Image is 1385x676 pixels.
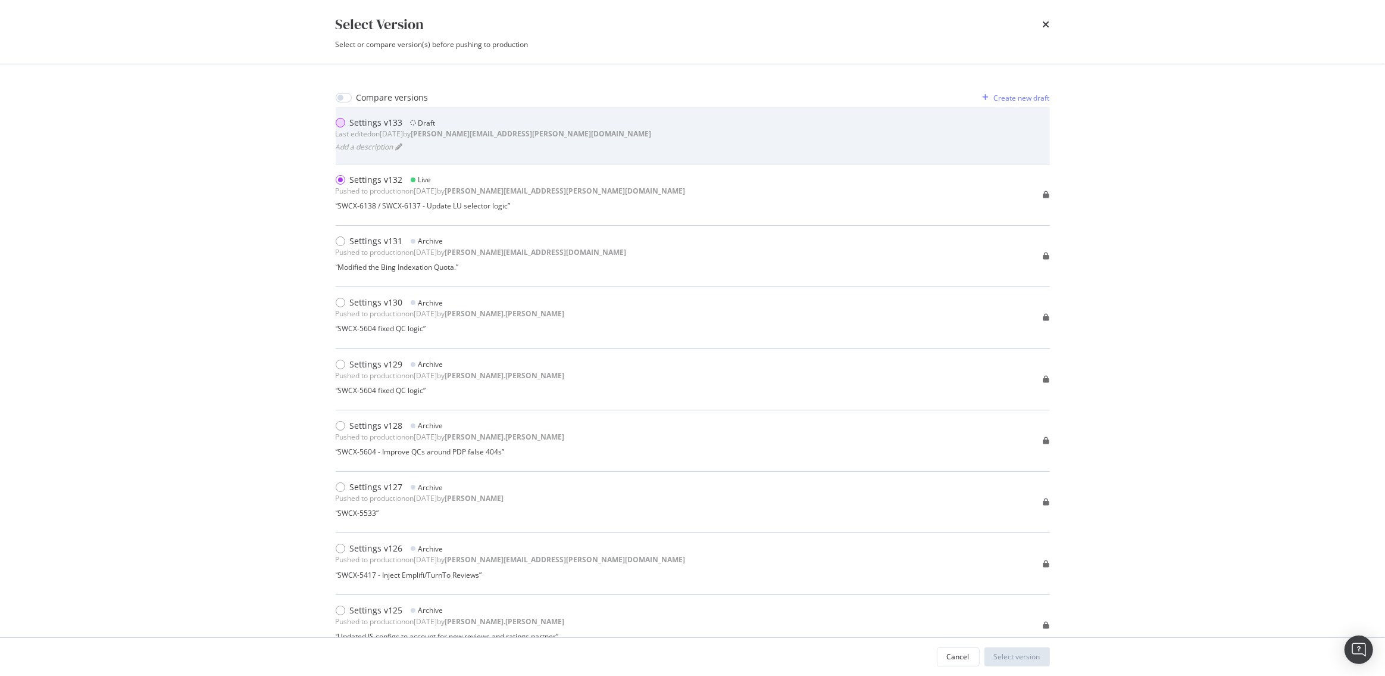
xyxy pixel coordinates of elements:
div: Pushed to production on [DATE] by [336,554,686,565]
div: Compare versions [357,92,429,104]
div: “ SWCX-5604 fixed QC logic ” [336,385,565,395]
div: times [1043,14,1050,35]
div: Pushed to production on [DATE] by [336,186,686,196]
div: “ Updated JS configs to account for new reviews and ratings partner ” [336,631,565,641]
div: Archive [418,236,443,246]
div: Pushed to production on [DATE] by [336,493,504,503]
div: Pushed to production on [DATE] by [336,432,565,442]
div: Settings v132 [350,174,403,186]
div: Pushed to production on [DATE] by [336,370,565,381]
div: “ SWCX-5533 ” [336,508,504,518]
div: Settings v125 [350,605,403,616]
div: Select version [994,652,1040,662]
b: [PERSON_NAME][EMAIL_ADDRESS][DOMAIN_NAME] [445,247,627,257]
b: [PERSON_NAME].[PERSON_NAME] [445,370,565,381]
b: [PERSON_NAME].[PERSON_NAME] [445,616,565,627]
div: Settings v133 [350,117,403,129]
span: Add a description [336,142,393,152]
div: Pushed to production on [DATE] by [336,309,565,319]
div: Settings v130 [350,297,403,309]
div: Cancel [947,652,970,662]
div: Pushed to production on [DATE] by [336,247,627,257]
div: “ SWCX-5604 fixed QC logic ” [336,323,565,334]
b: [PERSON_NAME].[PERSON_NAME] [445,309,565,319]
div: Settings v128 [350,420,403,432]
div: Archive [418,482,443,493]
b: [PERSON_NAME][EMAIL_ADDRESS][PERSON_NAME][DOMAIN_NAME] [411,129,652,139]
div: Settings v131 [350,235,403,247]
button: Cancel [937,647,980,666]
div: Archive [418,544,443,554]
div: “ Modified the Bing Indexation Quota. ” [336,262,627,272]
b: [PERSON_NAME] [445,493,504,503]
div: Select or compare version(s) before pushing to production [336,39,1050,49]
div: Settings v127 [350,481,403,493]
b: [PERSON_NAME][EMAIL_ADDRESS][PERSON_NAME][DOMAIN_NAME] [445,186,686,196]
div: Archive [418,359,443,369]
div: Archive [418,420,443,431]
div: “ SWCX-5604 - Improve QCs around PDP false 404s ” [336,447,565,457]
button: Select version [984,647,1050,666]
button: Create new draft [978,88,1050,107]
div: Last edited on [DATE] by [336,129,652,139]
div: Settings v126 [350,543,403,554]
div: Select Version [336,14,424,35]
div: Archive [418,298,443,308]
div: “ SWCX-5417 - Inject Emplifi/TurnTo Reviews ” [336,570,686,580]
b: [PERSON_NAME].[PERSON_NAME] [445,432,565,442]
div: Pushed to production on [DATE] by [336,616,565,627]
div: Open Intercom Messenger [1345,635,1373,664]
div: Live [418,175,432,185]
div: Archive [418,605,443,615]
div: Draft [418,118,436,128]
b: [PERSON_NAME][EMAIL_ADDRESS][PERSON_NAME][DOMAIN_NAME] [445,554,686,565]
div: Settings v129 [350,359,403,370]
div: “ SWCX-6138 / SWCX-6137 - Update LU selector logic ” [336,201,686,211]
div: Create new draft [994,93,1050,103]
